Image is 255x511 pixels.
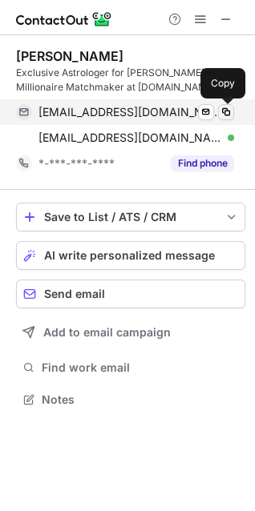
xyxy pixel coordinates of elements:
button: Add to email campaign [16,318,245,347]
button: Notes [16,388,245,411]
span: Find work email [42,360,239,375]
button: AI write personalized message [16,241,245,270]
div: Exclusive Astrologer for [PERSON_NAME] the Millionaire Matchmaker at [DOMAIN_NAME] [16,66,245,95]
span: Send email [44,288,105,300]
span: Notes [42,392,239,407]
span: [EMAIL_ADDRESS][DOMAIN_NAME] [38,105,222,119]
div: Save to List / ATS / CRM [44,211,217,223]
span: AI write personalized message [44,249,215,262]
button: Reveal Button [171,155,234,171]
span: Add to email campaign [43,326,171,339]
span: [EMAIL_ADDRESS][DOMAIN_NAME] [38,131,222,145]
img: ContactOut v5.3.10 [16,10,112,29]
button: Find work email [16,356,245,379]
button: save-profile-one-click [16,203,245,231]
button: Send email [16,280,245,308]
div: [PERSON_NAME] [16,48,123,64]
